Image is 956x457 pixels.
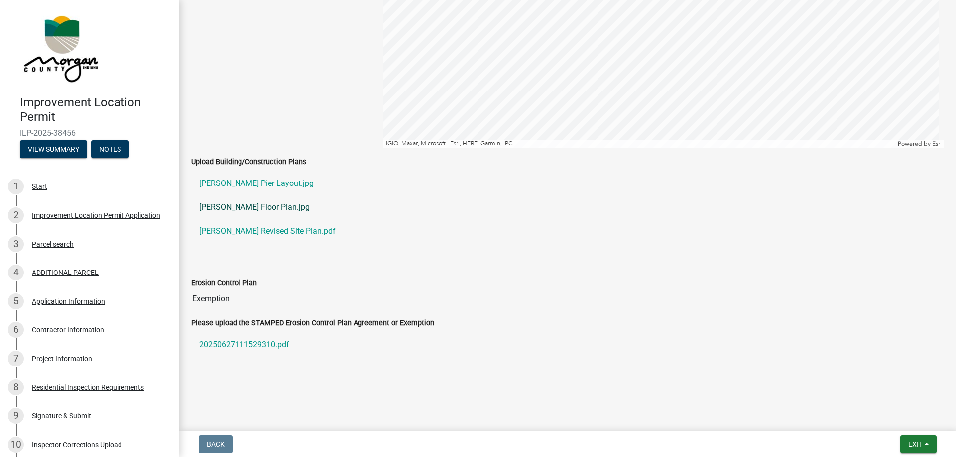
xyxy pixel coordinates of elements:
[8,408,24,424] div: 9
[20,140,87,158] button: View Summary
[207,440,225,448] span: Back
[8,437,24,453] div: 10
[32,412,91,419] div: Signature & Submit
[32,384,144,391] div: Residential Inspection Requirements
[191,172,944,195] a: [PERSON_NAME] Pier Layout.jpg
[32,298,105,305] div: Application Information
[8,236,24,252] div: 3
[191,320,434,327] label: Please upload the STAMPED Erosion Control Plan Agreement or Exemption
[8,179,24,194] div: 1
[908,440,923,448] span: Exit
[199,435,233,453] button: Back
[32,355,92,362] div: Project Information
[20,95,171,124] h4: Improvement Location Permit
[32,269,99,276] div: ADDITIONAL PARCEL
[32,441,122,448] div: Inspector Corrections Upload
[191,280,257,287] label: Erosion Control Plan
[8,265,24,280] div: 4
[895,140,944,148] div: Powered by
[32,183,47,190] div: Start
[91,146,129,154] wm-modal-confirm: Notes
[191,159,306,166] label: Upload Building/Construction Plans
[191,333,944,357] a: 20250627111529310.pdf
[32,241,74,248] div: Parcel search
[20,146,87,154] wm-modal-confirm: Summary
[191,195,944,219] a: [PERSON_NAME] Floor Plan.jpg
[8,207,24,223] div: 2
[91,140,129,158] button: Notes
[191,219,944,243] a: [PERSON_NAME] Revised Site Plan.pdf
[20,10,100,85] img: Morgan County, Indiana
[900,435,937,453] button: Exit
[8,351,24,366] div: 7
[8,379,24,395] div: 8
[8,322,24,338] div: 6
[932,140,942,147] a: Esri
[383,140,896,148] div: IGIO, Maxar, Microsoft | Esri, HERE, Garmin, iPC
[32,212,160,219] div: Improvement Location Permit Application
[32,326,104,333] div: Contractor Information
[20,128,159,138] span: ILP-2025-38456
[8,293,24,309] div: 5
